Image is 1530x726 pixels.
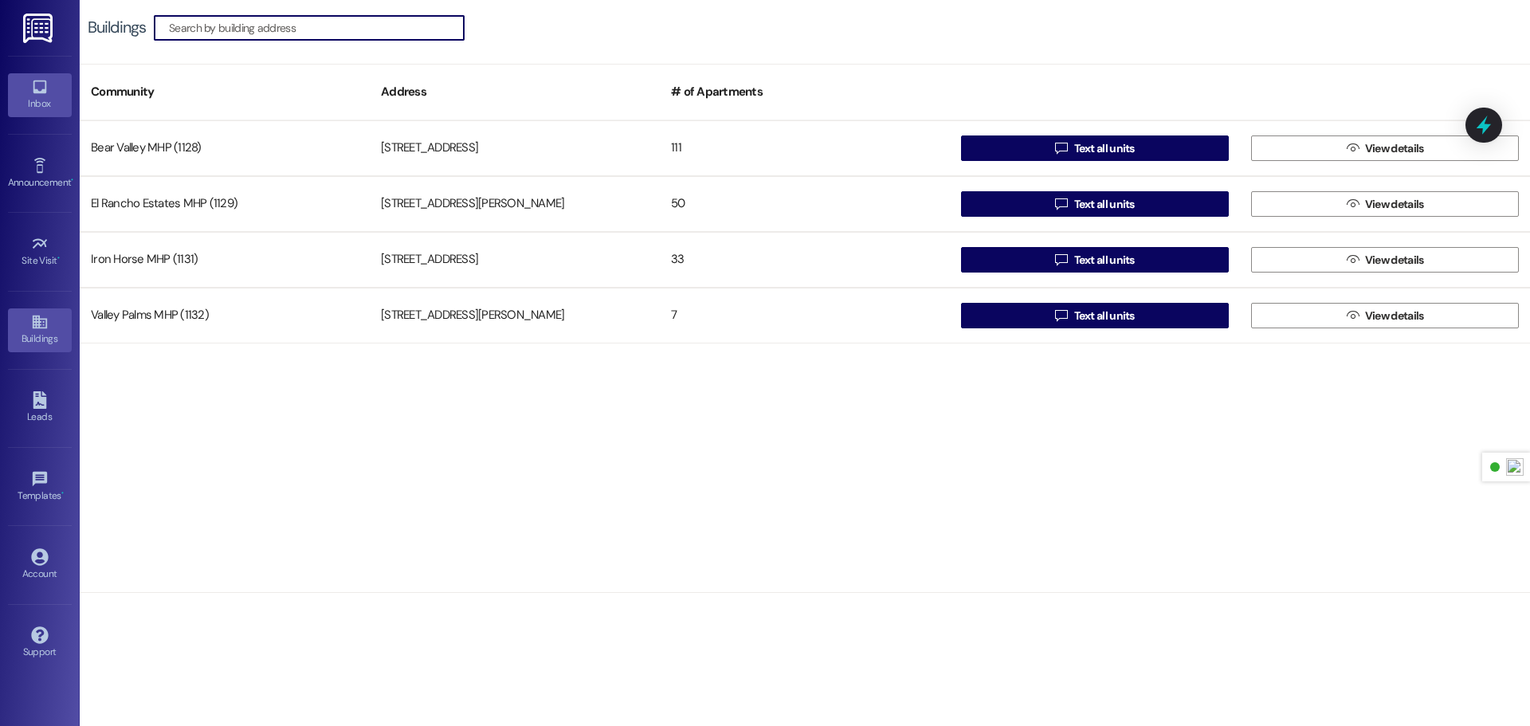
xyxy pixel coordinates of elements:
button: View details [1251,303,1519,328]
div: 7 [660,300,950,332]
a: Inbox [8,73,72,116]
div: # of Apartments [660,73,950,112]
button: View details [1251,247,1519,273]
div: El Rancho Estates MHP (1129) [80,188,370,220]
button: Text all units [961,247,1229,273]
span: Text all units [1074,196,1135,213]
i:  [1055,198,1067,210]
div: 50 [660,188,950,220]
div: Community [80,73,370,112]
i:  [1347,198,1359,210]
a: Buildings [8,308,72,351]
div: Iron Horse MHP (1131) [80,244,370,276]
a: Leads [8,387,72,430]
span: Text all units [1074,140,1135,157]
button: View details [1251,191,1519,217]
i:  [1347,309,1359,322]
button: Text all units [961,191,1229,217]
button: View details [1251,135,1519,161]
span: • [57,253,60,264]
div: Buildings [88,19,146,36]
a: Site Visit • [8,230,72,273]
span: • [71,175,73,186]
div: 111 [660,132,950,164]
span: View details [1365,308,1424,324]
a: Support [8,622,72,665]
button: Text all units [961,303,1229,328]
i:  [1055,253,1067,266]
span: • [61,488,64,499]
div: [STREET_ADDRESS] [370,244,660,276]
i:  [1055,142,1067,155]
i:  [1055,309,1067,322]
div: Bear Valley MHP (1128) [80,132,370,164]
div: Valley Palms MHP (1132) [80,300,370,332]
img: ResiDesk Logo [23,14,56,43]
span: Text all units [1074,308,1135,324]
i:  [1347,142,1359,155]
i:  [1347,253,1359,266]
div: 33 [660,244,950,276]
a: Templates • [8,465,72,508]
a: Account [8,544,72,587]
span: View details [1365,196,1424,213]
div: Address [370,73,660,112]
span: View details [1365,252,1424,269]
span: Text all units [1074,252,1135,269]
button: Text all units [961,135,1229,161]
div: [STREET_ADDRESS][PERSON_NAME] [370,188,660,220]
input: Search by building address [169,17,464,39]
div: [STREET_ADDRESS] [370,132,660,164]
span: View details [1365,140,1424,157]
div: [STREET_ADDRESS][PERSON_NAME] [370,300,660,332]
